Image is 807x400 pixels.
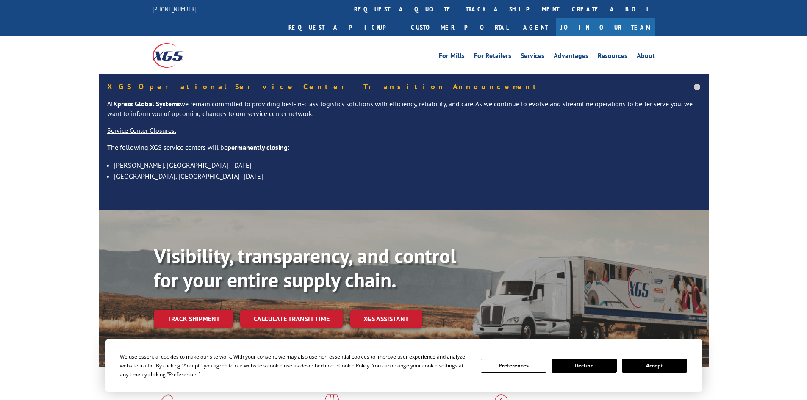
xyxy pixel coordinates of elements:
button: Accept [622,359,687,373]
a: [PHONE_NUMBER] [153,5,197,13]
u: Service Center Closures: [107,126,176,135]
li: [PERSON_NAME], [GEOGRAPHIC_DATA]- [DATE] [114,160,700,171]
strong: permanently closing [227,143,288,152]
p: At we remain committed to providing best-in-class logistics solutions with efficiency, reliabilit... [107,99,700,126]
a: XGS ASSISTANT [350,310,422,328]
strong: Xpress Global Systems [113,99,180,108]
a: For Mills [439,52,465,62]
a: About [637,52,655,62]
b: Visibility, transparency, and control for your entire supply chain. [154,243,456,293]
a: Track shipment [154,310,233,328]
a: Request a pickup [282,18,405,36]
div: We use essential cookies to make our site work. With your consent, we may also use non-essential ... [120,352,471,379]
p: The following XGS service centers will be : [107,143,700,160]
a: Resources [598,52,627,62]
button: Preferences [481,359,546,373]
a: Customer Portal [405,18,515,36]
a: For Retailers [474,52,511,62]
button: Decline [552,359,617,373]
a: Calculate transit time [240,310,343,328]
div: Cookie Consent Prompt [105,339,702,392]
a: Agent [515,18,556,36]
span: Preferences [169,371,197,378]
li: [GEOGRAPHIC_DATA], [GEOGRAPHIC_DATA]- [DATE] [114,171,700,182]
a: Services [521,52,544,62]
a: Join Our Team [556,18,655,36]
span: Cookie Policy [338,362,369,369]
a: Advantages [554,52,588,62]
h5: XGS Operational Service Center Transition Announcement [107,83,700,91]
